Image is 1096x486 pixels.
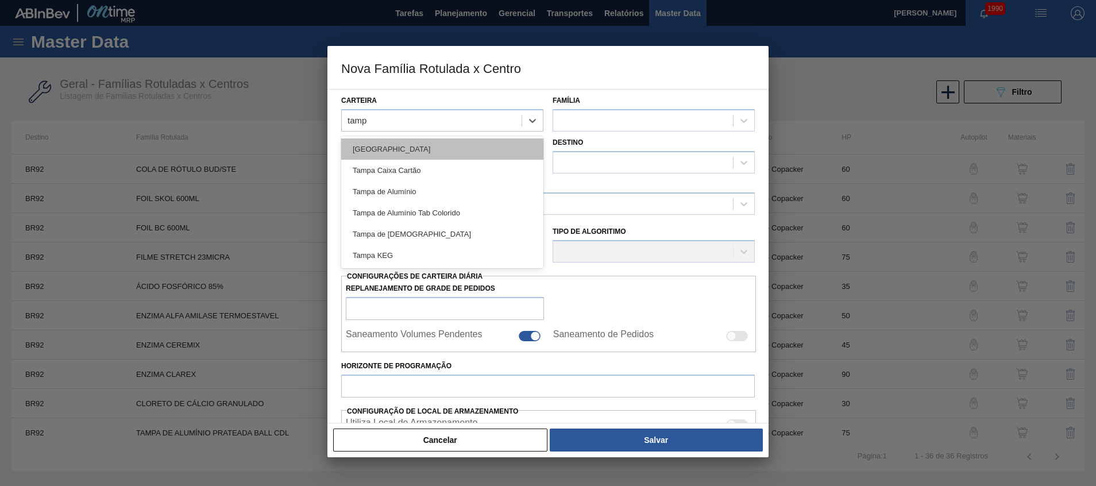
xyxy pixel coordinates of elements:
label: Carteira [341,97,377,105]
label: Destino [553,138,583,146]
label: Saneamento Volumes Pendentes [346,329,483,343]
button: Cancelar [333,429,547,452]
div: Tampa Caixa Cartão [341,160,543,181]
label: Família [553,97,580,105]
div: Tampa KEG [341,245,543,266]
span: Configuração de Local de Armazenamento [347,407,518,415]
div: Tampa de [DEMOGRAPHIC_DATA] [341,223,543,245]
label: Horizonte de Programação [341,358,755,375]
div: [GEOGRAPHIC_DATA] [341,138,543,160]
div: Tampa de Alumínio [341,181,543,202]
h3: Nova Família Rotulada x Centro [327,46,769,90]
label: Tipo de Algoritimo [553,227,626,236]
button: Salvar [550,429,763,452]
div: Tampa de Alumínio Tab Colorido [341,202,543,223]
label: Replanejamento de Grade de Pedidos [346,280,544,297]
label: Quando ativada, o sistema irá exibir os estoques de diferentes locais de armazenamento. [346,418,477,431]
span: Configurações de Carteira Diária [347,272,483,280]
label: Saneamento de Pedidos [553,329,654,343]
